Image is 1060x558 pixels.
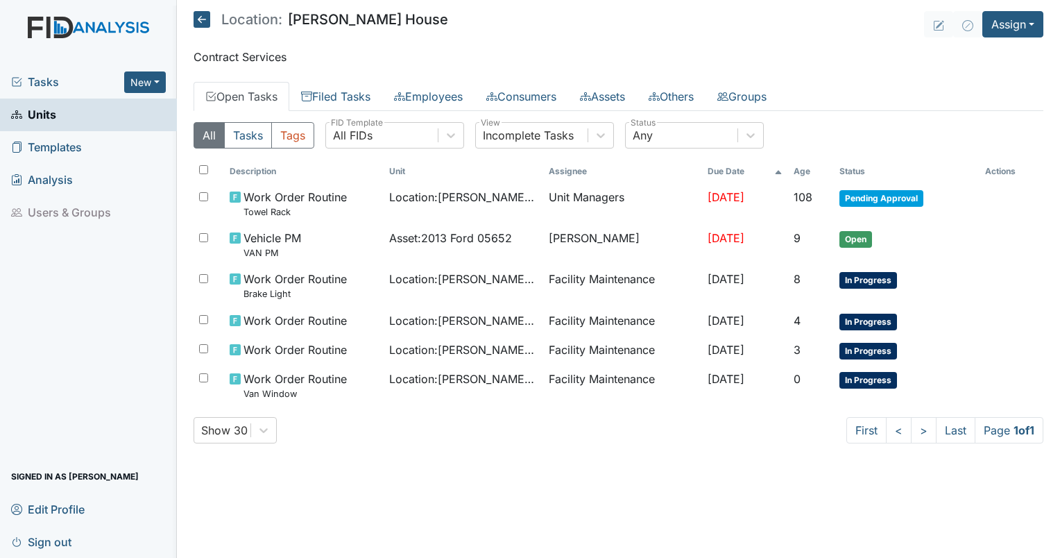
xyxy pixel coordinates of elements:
[794,314,801,328] span: 4
[633,127,653,144] div: Any
[708,343,744,357] span: [DATE]
[794,372,801,386] span: 0
[389,371,538,387] span: Location : [PERSON_NAME] House
[834,160,980,183] th: Toggle SortBy
[708,372,744,386] span: [DATE]
[194,82,289,111] a: Open Tasks
[794,272,801,286] span: 8
[389,341,538,358] span: Location : [PERSON_NAME] House
[243,230,301,260] span: Vehicle PM VAN PM
[382,82,475,111] a: Employees
[243,341,347,358] span: Work Order Routine
[289,82,382,111] a: Filed Tasks
[839,231,872,248] span: Open
[568,82,637,111] a: Assets
[199,165,208,174] input: Toggle All Rows Selected
[543,160,703,183] th: Assignee
[201,422,248,439] div: Show 30
[982,11,1043,37] button: Assign
[389,271,538,287] span: Location : [PERSON_NAME] House
[194,49,1043,65] p: Contract Services
[543,224,703,265] td: [PERSON_NAME]
[794,190,812,204] span: 108
[846,417,887,443] a: First
[124,71,166,93] button: New
[839,190,923,207] span: Pending Approval
[708,190,744,204] span: [DATE]
[243,246,301,260] small: VAN PM
[794,343,801,357] span: 3
[243,271,347,301] span: Work Order Routine Brake Light
[980,160,1043,183] th: Actions
[706,82,778,111] a: Groups
[389,312,538,329] span: Location : [PERSON_NAME] House
[839,372,897,389] span: In Progress
[194,122,225,149] button: All
[543,365,703,406] td: Facility Maintenance
[194,122,314,149] div: Type filter
[886,417,912,443] a: <
[839,314,897,330] span: In Progress
[1014,423,1034,437] strong: 1 of 1
[936,417,975,443] a: Last
[11,74,124,90] a: Tasks
[483,127,574,144] div: Incomplete Tasks
[384,160,543,183] th: Toggle SortBy
[543,336,703,365] td: Facility Maintenance
[975,417,1043,443] span: Page
[708,231,744,245] span: [DATE]
[11,169,73,191] span: Analysis
[333,127,373,144] div: All FIDs
[708,272,744,286] span: [DATE]
[271,122,314,149] button: Tags
[475,82,568,111] a: Consumers
[11,498,85,520] span: Edit Profile
[194,122,1043,443] div: Open Tasks
[243,312,347,329] span: Work Order Routine
[11,466,139,487] span: Signed in as [PERSON_NAME]
[839,343,897,360] span: In Progress
[788,160,834,183] th: Toggle SortBy
[243,387,347,400] small: Van Window
[221,12,282,26] span: Location:
[389,189,538,205] span: Location : [PERSON_NAME] House
[11,531,71,552] span: Sign out
[11,137,82,158] span: Templates
[243,205,347,219] small: Towel Rack
[243,371,347,400] span: Work Order Routine Van Window
[708,314,744,328] span: [DATE]
[243,287,347,301] small: Brake Light
[224,160,384,183] th: Toggle SortBy
[543,307,703,336] td: Facility Maintenance
[194,11,448,28] h5: [PERSON_NAME] House
[389,230,512,246] span: Asset : 2013 Ford 05652
[11,104,56,126] span: Units
[224,122,272,149] button: Tasks
[702,160,788,183] th: Toggle SortBy
[543,183,703,224] td: Unit Managers
[839,272,897,289] span: In Progress
[794,231,801,245] span: 9
[243,189,347,219] span: Work Order Routine Towel Rack
[846,417,1043,443] nav: task-pagination
[543,265,703,306] td: Facility Maintenance
[637,82,706,111] a: Others
[911,417,937,443] a: >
